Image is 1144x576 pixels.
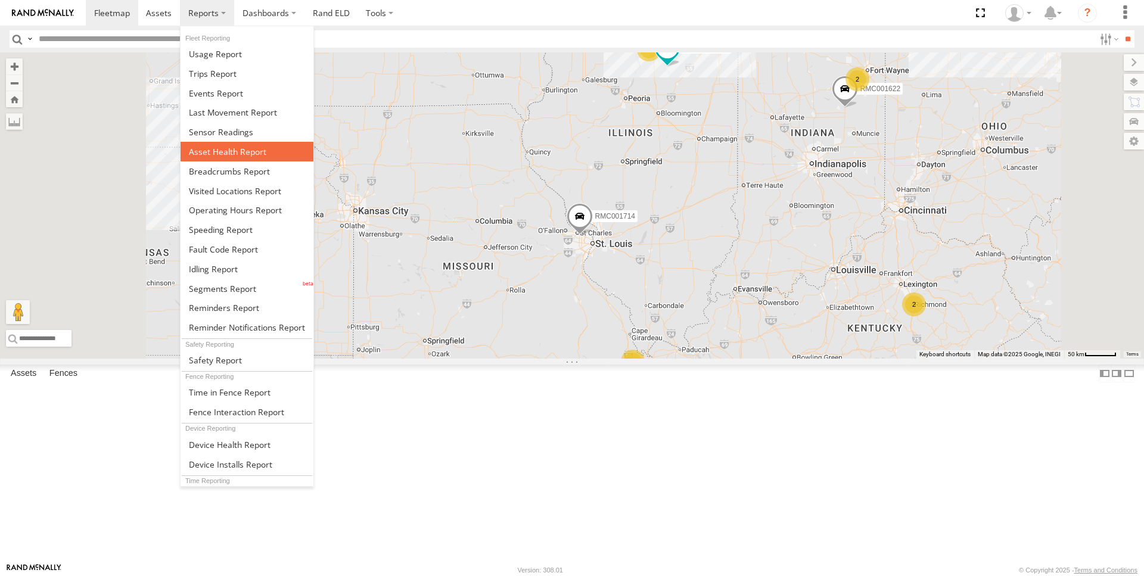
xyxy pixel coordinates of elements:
[6,91,23,107] button: Zoom Home
[181,382,313,402] a: Time in Fences Report
[902,292,926,316] div: 2
[181,317,313,337] a: Service Reminder Notifications Report
[181,220,313,239] a: Fleet Speed Report
[181,350,313,370] a: Safety Report
[978,351,1061,357] span: Map data ©2025 Google, INEGI
[181,259,313,279] a: Idling Report
[181,279,313,298] a: Segments Report
[1078,4,1097,23] i: ?
[181,298,313,318] a: Reminders Report
[1095,30,1121,48] label: Search Filter Options
[181,83,313,103] a: Full Events Report
[5,365,42,382] label: Assets
[1064,350,1120,359] button: Map Scale: 50 km per 50 pixels
[1019,566,1137,574] div: © Copyright 2025 -
[919,350,971,359] button: Keyboard shortcuts
[860,85,900,93] span: RMC001622
[1099,365,1111,382] label: Dock Summary Table to the Left
[181,122,313,142] a: Sensor Readings
[181,44,313,64] a: Usage Report
[181,181,313,201] a: Visited Locations Report
[6,300,30,324] button: Drag Pegman onto the map to open Street View
[1111,365,1123,382] label: Dock Summary Table to the Right
[43,365,83,382] label: Fences
[518,566,563,574] div: Version: 308.01
[12,9,74,17] img: rand-logo.svg
[181,454,313,474] a: Device Installs Report
[1126,352,1139,357] a: Terms (opens in new tab)
[181,161,313,181] a: Breadcrumbs Report
[6,58,23,74] button: Zoom in
[1001,4,1036,22] div: John Wangles
[181,239,313,259] a: Fault Code Report
[1068,351,1084,357] span: 50 km
[1124,133,1144,150] label: Map Settings
[1123,365,1135,382] label: Hide Summary Table
[1074,566,1137,574] a: Terms and Conditions
[181,142,313,161] a: Asset Health Report
[181,435,313,454] a: Device Health Report
[25,30,35,48] label: Search Query
[621,350,645,373] div: 4
[181,102,313,122] a: Last Movement Report
[6,74,23,91] button: Zoom out
[181,200,313,220] a: Asset Operating Hours Report
[181,64,313,83] a: Trips Report
[7,564,61,576] a: Visit our Website
[845,67,869,91] div: 2
[595,212,635,220] span: RMC001714
[6,113,23,130] label: Measure
[181,402,313,422] a: Fence Interaction Report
